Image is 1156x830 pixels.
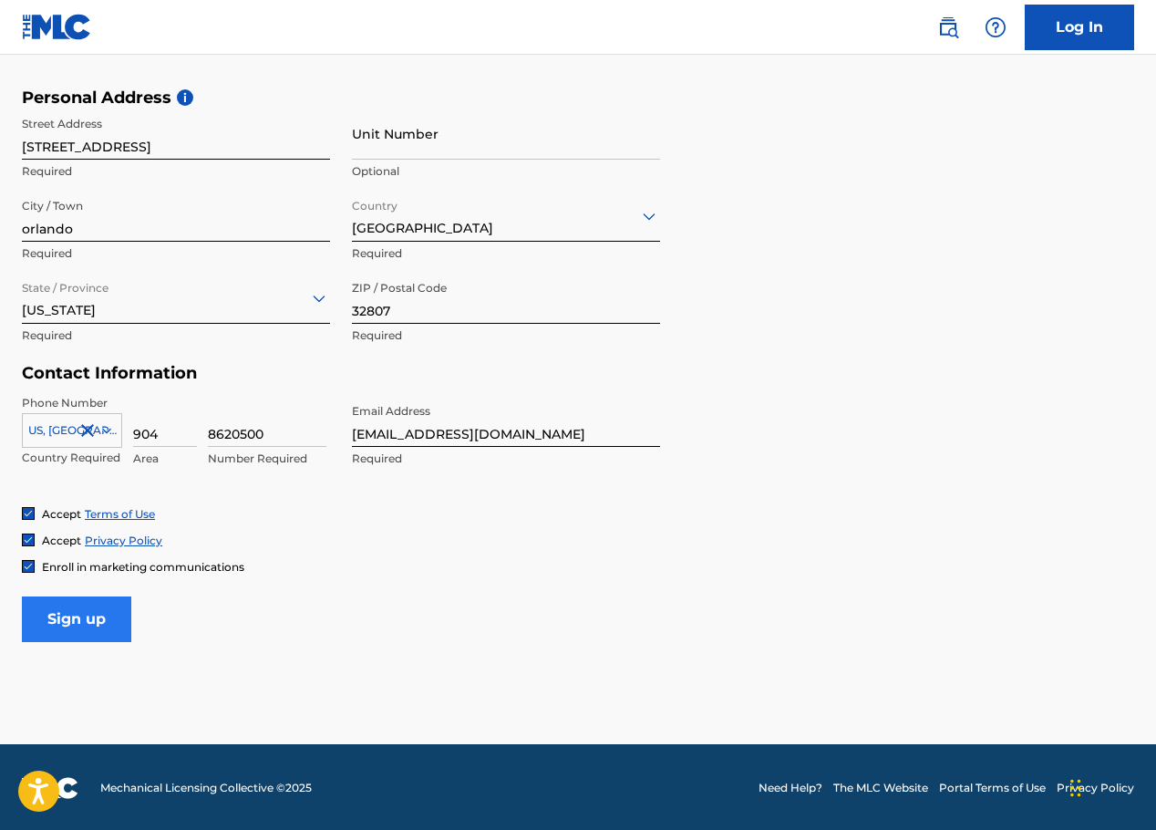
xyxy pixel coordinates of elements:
[939,780,1046,796] a: Portal Terms of Use
[352,193,660,238] div: [GEOGRAPHIC_DATA]
[22,450,122,466] p: Country Required
[352,163,660,180] p: Optional
[23,534,34,545] img: checkbox
[1057,780,1134,796] a: Privacy Policy
[352,451,660,467] p: Required
[352,187,397,214] label: Country
[833,780,928,796] a: The MLC Website
[208,451,326,467] p: Number Required
[22,14,92,40] img: MLC Logo
[42,534,81,547] span: Accept
[85,507,155,521] a: Terms of Use
[23,561,34,572] img: checkbox
[22,363,660,384] h5: Contact Information
[22,163,330,180] p: Required
[1070,761,1081,815] div: Drag
[930,9,966,46] a: Public Search
[22,275,330,320] div: [US_STATE]
[22,269,108,296] label: State / Province
[42,560,244,574] span: Enroll in marketing communications
[1025,5,1134,50] a: Log In
[22,777,78,799] img: logo
[759,780,822,796] a: Need Help?
[100,780,312,796] span: Mechanical Licensing Collective © 2025
[23,508,34,519] img: checkbox
[22,88,1134,109] h5: Personal Address
[985,16,1006,38] img: help
[352,327,660,344] p: Required
[133,451,197,467] p: Area
[977,9,1014,46] div: Help
[22,597,131,642] input: Sign up
[177,89,193,106] span: i
[352,245,660,262] p: Required
[42,507,81,521] span: Accept
[22,245,330,262] p: Required
[937,16,959,38] img: search
[22,327,330,344] p: Required
[85,534,162,547] a: Privacy Policy
[1065,742,1156,830] iframe: Chat Widget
